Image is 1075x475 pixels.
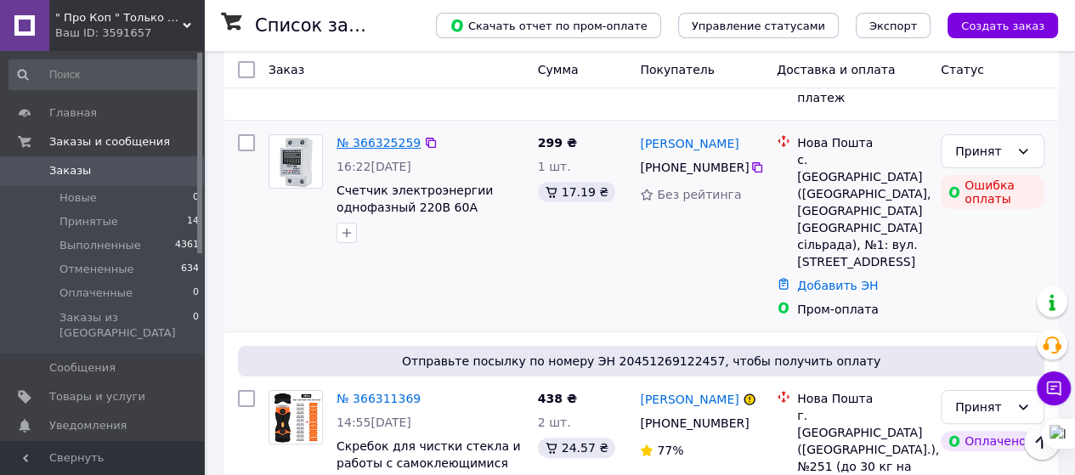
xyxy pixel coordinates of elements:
[450,18,648,33] span: Скачать отчет по пром-оплате
[637,411,750,435] div: [PHONE_NUMBER]
[538,392,577,405] span: 438 ₴
[1024,424,1060,460] button: Наверх
[657,444,683,457] span: 77%
[337,184,493,231] a: Счетчик электроэнергии однофазный 220В 60А DDS1108 на din рейку.
[59,190,97,206] span: Новые
[255,15,401,36] h1: Список заказов
[49,134,170,150] span: Заказы и сообщения
[538,63,579,76] span: Сумма
[49,418,127,433] span: Уведомления
[797,390,927,407] div: Нова Пошта
[797,151,927,270] div: с. [GEOGRAPHIC_DATA] ([GEOGRAPHIC_DATA], [GEOGRAPHIC_DATA] [GEOGRAPHIC_DATA] сільрада), №1: вул. ...
[797,279,878,292] a: Добавить ЭН
[538,160,571,173] span: 1 шт.
[931,18,1058,31] a: Создать заказ
[269,390,323,444] a: Фото товару
[269,391,322,444] img: Фото товару
[955,142,1010,161] div: Принят
[55,10,183,25] span: " Про Коп " Только выгодные покупки !
[245,353,1038,370] span: Отправьте посылку по номеру ЭН 20451269122457, чтобы получить оплату
[538,182,615,202] div: 17.19 ₴
[181,262,199,277] span: 634
[538,438,615,458] div: 24.57 ₴
[640,391,738,408] a: [PERSON_NAME]
[640,135,738,152] a: [PERSON_NAME]
[337,136,421,150] a: № 366325259
[193,190,199,206] span: 0
[59,286,133,301] span: Оплаченные
[948,13,1058,38] button: Создать заказ
[678,13,839,38] button: Управление статусами
[193,286,199,301] span: 0
[941,175,1044,209] div: Ошибка оплаты
[55,25,204,41] div: Ваш ID: 3591657
[692,20,825,32] span: Управление статусами
[640,63,715,76] span: Покупатель
[59,214,118,229] span: Принятые
[337,392,421,405] a: № 366311369
[59,238,141,253] span: Выполненные
[955,398,1010,416] div: Принят
[941,431,1033,451] div: Оплачено
[856,13,931,38] button: Экспорт
[777,63,895,76] span: Доставка и оплата
[869,20,917,32] span: Экспорт
[941,63,984,76] span: Статус
[8,59,201,90] input: Поиск
[657,188,741,201] span: Без рейтинга
[337,160,411,173] span: 16:22[DATE]
[49,163,91,178] span: Заказы
[269,134,323,189] a: Фото товару
[49,105,97,121] span: Главная
[187,214,199,229] span: 14
[1037,371,1071,405] button: Чат с покупателем
[436,13,661,38] button: Скачать отчет по пром-оплате
[269,135,322,188] img: Фото товару
[797,72,927,106] div: Наложенный платеж
[797,134,927,151] div: Нова Пошта
[49,389,145,404] span: Товары и услуги
[637,156,750,179] div: [PHONE_NUMBER]
[538,416,571,429] span: 2 шт.
[961,20,1044,32] span: Создать заказ
[59,310,193,341] span: Заказы из [GEOGRAPHIC_DATA]
[175,238,199,253] span: 4361
[797,301,927,318] div: Пром-оплата
[49,360,116,376] span: Сообщения
[538,136,577,150] span: 299 ₴
[193,310,199,341] span: 0
[59,262,133,277] span: Отмененные
[269,63,304,76] span: Заказ
[337,416,411,429] span: 14:55[DATE]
